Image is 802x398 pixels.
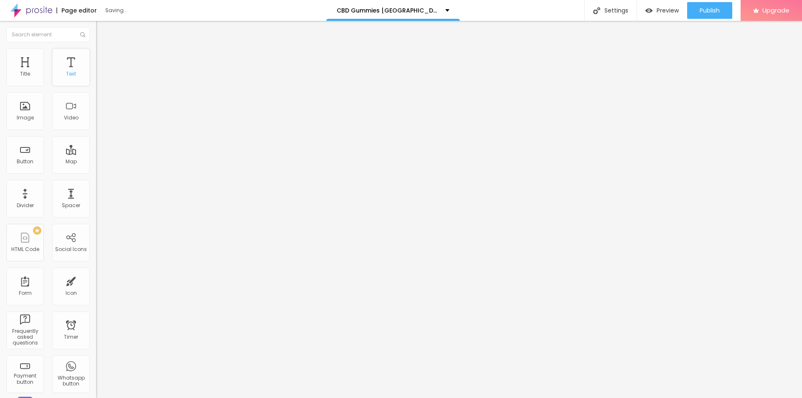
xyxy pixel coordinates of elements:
div: Icon [66,290,77,296]
div: Frequently asked questions [8,328,41,346]
div: Spacer [62,203,80,208]
div: Social Icons [55,246,87,252]
img: view-1.svg [645,7,652,14]
button: Publish [687,2,732,19]
div: Title [20,71,30,77]
div: Page editor [56,8,97,13]
div: Video [64,115,79,121]
span: Upgrade [762,7,789,14]
div: HTML Code [11,246,39,252]
div: Map [66,159,77,165]
input: Search element [6,27,90,42]
div: Whatsapp button [54,375,87,387]
div: Saving... [105,8,201,13]
span: Preview [657,7,679,14]
div: Divider [17,203,34,208]
img: Icone [593,7,600,14]
div: Button [17,159,33,165]
div: Timer [64,334,78,340]
div: Form [19,290,32,296]
div: Text [66,71,76,77]
span: Publish [700,7,720,14]
img: Icone [80,32,85,37]
div: Payment button [8,373,41,385]
div: Image [17,115,34,121]
button: Preview [637,2,687,19]
p: CBD Gummies [GEOGRAPHIC_DATA] [337,8,439,13]
iframe: Editor [96,21,802,398]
